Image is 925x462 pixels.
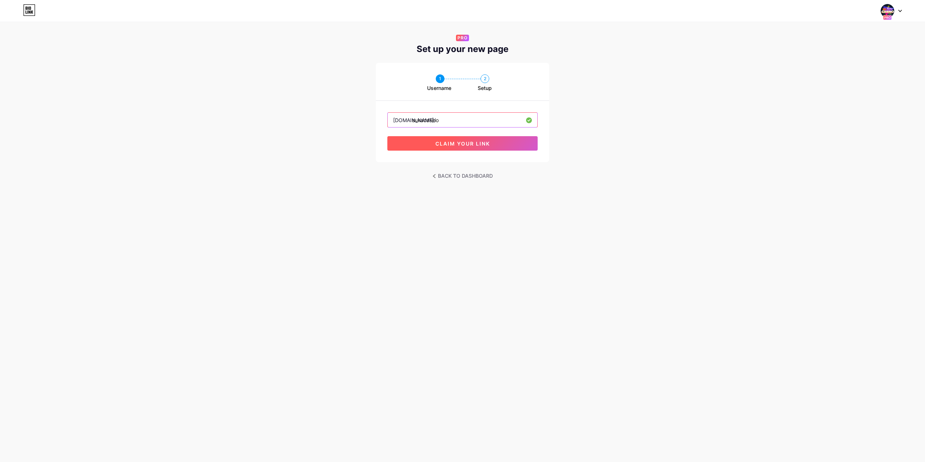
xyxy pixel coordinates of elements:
[436,74,444,83] div: 1
[393,116,436,124] div: [DOMAIN_NAME]/
[457,35,468,41] span: PRO
[388,113,537,127] input: username
[433,171,493,181] a: BACK TO DASHBOARD
[478,85,492,92] span: Setup
[435,141,490,147] span: claim your link
[881,4,894,18] img: sukaaa
[427,85,451,92] span: Username
[387,136,538,151] button: claim your link
[481,74,489,83] div: 2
